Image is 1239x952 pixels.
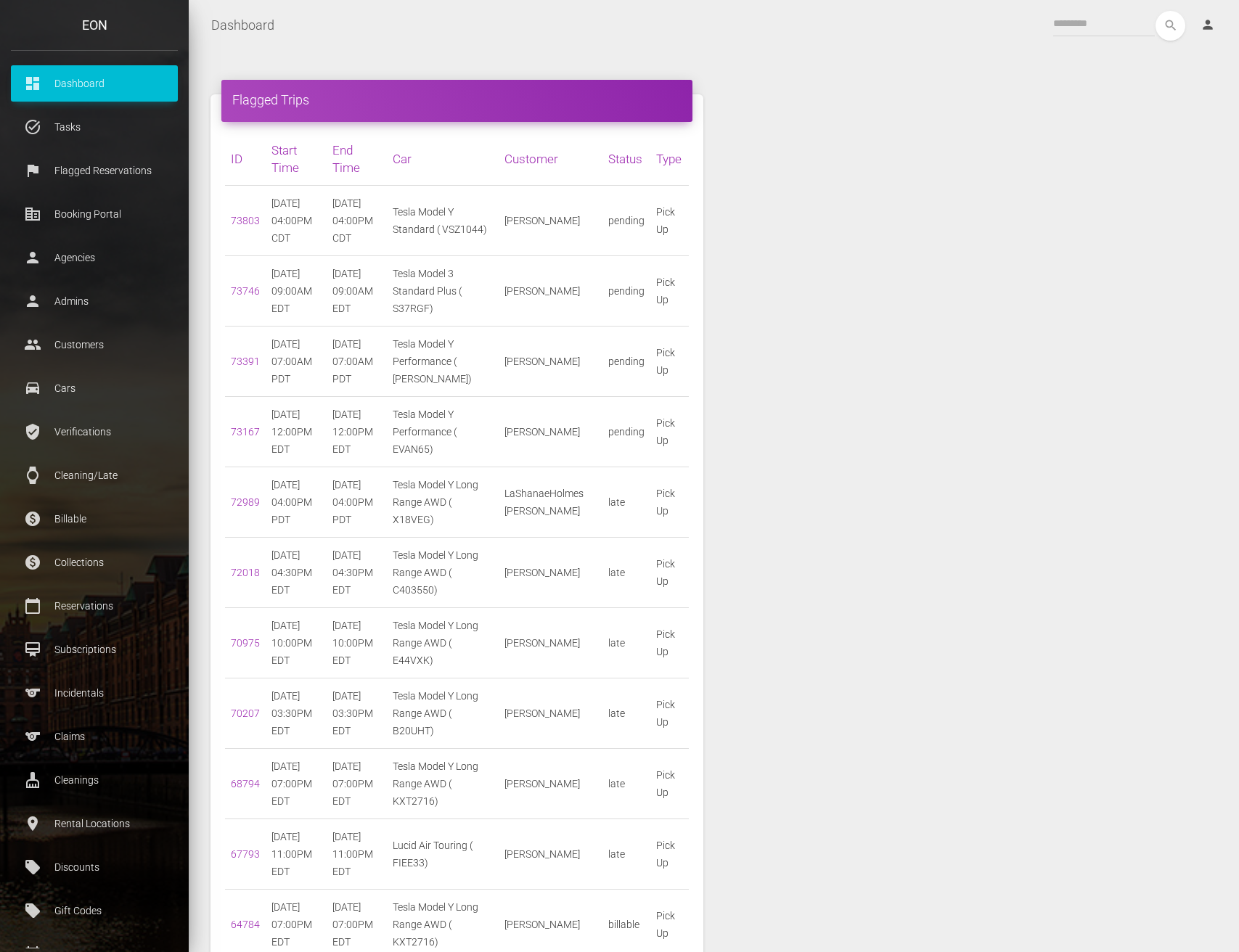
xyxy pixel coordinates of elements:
td: [DATE] 03:30PM EDT [327,678,388,749]
a: sports Incidentals [11,675,178,711]
a: sports Claims [11,718,178,755]
td: [DATE] 04:00PM CDT [266,186,327,256]
td: Pick Up [650,608,689,678]
a: verified_user Verifications [11,414,178,450]
a: 70207 [231,707,260,719]
td: [PERSON_NAME] [499,749,602,819]
a: 68794 [231,778,260,789]
td: [DATE] 04:00PM PDT [266,467,327,538]
td: [DATE] 07:00AM PDT [327,327,388,397]
a: paid Billable [11,501,178,537]
p: Gift Codes [22,900,167,922]
td: [DATE] 04:00PM PDT [327,467,388,538]
td: [DATE] 09:00AM EDT [266,256,327,327]
p: Rental Locations [22,813,167,834]
td: pending [602,327,650,397]
td: late [602,608,650,678]
td: late [602,749,650,819]
a: person Agencies [11,239,178,276]
a: Dashboard [211,7,274,44]
p: Claims [22,726,167,747]
a: card_membership Subscriptions [11,631,178,668]
th: Type [650,133,689,186]
a: paid Collections [11,544,178,580]
td: [DATE] 09:00AM EDT [327,256,388,327]
td: [DATE] 12:00PM EDT [266,397,327,467]
p: Cars [22,377,167,399]
td: [DATE] 07:00PM EDT [266,749,327,819]
td: late [602,819,650,890]
a: local_offer Discounts [11,849,178,885]
td: late [602,538,650,608]
p: Admins [22,290,167,312]
p: Cleanings [22,769,167,791]
td: [PERSON_NAME] [499,186,602,256]
td: [PERSON_NAME] [499,538,602,608]
td: [DATE] 10:00PM EDT [266,608,327,678]
a: local_offer Gift Codes [11,892,178,929]
td: [DATE] 04:30PM EDT [266,538,327,608]
td: pending [602,397,650,467]
a: corporate_fare Booking Portal [11,196,178,232]
p: Flagged Reservations [22,160,167,181]
td: Tesla Model Y Long Range AWD ( X18VEG) [387,467,499,538]
td: [DATE] 11:00PM EDT [266,819,327,890]
a: 73803 [231,215,260,226]
a: task_alt Tasks [11,109,178,145]
a: 72018 [231,567,260,578]
td: pending [602,256,650,327]
td: Tesla Model Y Long Range AWD ( E44VXK) [387,608,499,678]
a: person Admins [11,283,178,319]
p: Reservations [22,595,167,617]
a: cleaning_services Cleanings [11,762,178,798]
td: [DATE] 07:00PM EDT [327,749,388,819]
td: Tesla Model Y Long Range AWD ( C403550) [387,538,499,608]
a: 72989 [231,496,260,508]
td: [DATE] 04:00PM CDT [327,186,388,256]
h4: Flagged Trips [232,91,682,109]
td: [DATE] 11:00PM EDT [327,819,388,890]
a: 73746 [231,285,260,297]
a: watch Cleaning/Late [11,457,178,493]
p: Billable [22,508,167,530]
a: 73167 [231,426,260,438]
th: End Time [327,133,388,186]
p: Booking Portal [22,203,167,225]
td: Tesla Model 3 Standard Plus ( S37RGF) [387,256,499,327]
a: 67793 [231,848,260,860]
a: dashboard Dashboard [11,65,178,102]
td: [PERSON_NAME] [499,256,602,327]
td: Pick Up [650,397,689,467]
td: [PERSON_NAME] [499,678,602,749]
td: Tesla Model Y Long Range AWD ( KXT2716) [387,749,499,819]
i: person [1201,17,1215,32]
td: LaShanaeHolmes [PERSON_NAME] [499,467,602,538]
p: Agencies [22,247,167,268]
th: Customer [499,133,602,186]
td: [DATE] 04:30PM EDT [327,538,388,608]
td: Tesla Model Y Long Range AWD ( B20UHT) [387,678,499,749]
td: Tesla Model Y Standard ( VSZ1044) [387,186,499,256]
td: [PERSON_NAME] [499,397,602,467]
td: [DATE] 03:30PM EDT [266,678,327,749]
td: late [602,678,650,749]
td: Tesla Model Y Performance ( [PERSON_NAME]) [387,327,499,397]
a: drive_eta Cars [11,370,178,406]
a: person [1190,11,1228,40]
th: Car [387,133,499,186]
th: ID [225,133,266,186]
button: search [1156,11,1185,41]
td: Pick Up [650,538,689,608]
p: Collections [22,551,167,573]
a: flag Flagged Reservations [11,152,178,189]
a: calendar_today Reservations [11,588,178,624]
td: [DATE] 07:00AM PDT [266,327,327,397]
a: 70975 [231,637,260,649]
a: place Rental Locations [11,805,178,842]
a: 73391 [231,356,260,367]
p: Dashboard [22,73,167,94]
th: Start Time [266,133,327,186]
td: [DATE] 10:00PM EDT [327,608,388,678]
p: Verifications [22,421,167,443]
